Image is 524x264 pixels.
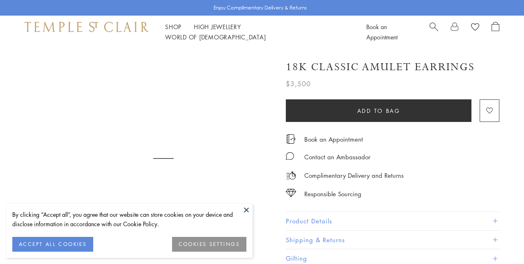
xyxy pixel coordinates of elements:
img: Temple St. Clair [25,22,149,32]
p: Enjoy Complimentary Delivery & Returns [214,4,307,12]
a: World of [DEMOGRAPHIC_DATA]World of [DEMOGRAPHIC_DATA] [165,33,266,41]
iframe: Gorgias live chat messenger [483,225,516,256]
h1: 18K Classic Amulet Earrings [286,60,475,74]
img: icon_sourcing.svg [286,189,296,197]
button: COOKIES SETTINGS [172,237,246,252]
span: $3,500 [286,78,311,89]
span: Add to bag [357,106,400,115]
button: Product Details [286,212,499,230]
img: MessageIcon-01_2.svg [286,152,294,160]
div: Contact an Ambassador [304,152,370,162]
a: Book an Appointment [304,135,363,144]
nav: Main navigation [165,22,348,42]
a: View Wishlist [471,22,479,34]
a: Search [430,22,438,42]
a: Open Shopping Bag [492,22,499,42]
a: ShopShop [165,23,182,31]
img: icon_delivery.svg [286,170,296,181]
button: ACCEPT ALL COOKIES [12,237,93,252]
button: Shipping & Returns [286,231,499,249]
button: Add to bag [286,99,471,122]
a: Book an Appointment [366,23,398,41]
p: Complimentary Delivery and Returns [304,170,404,181]
div: Responsible Sourcing [304,189,361,199]
img: icon_appointment.svg [286,134,296,144]
div: By clicking “Accept all”, you agree that our website can store cookies on your device and disclos... [12,210,246,229]
a: High JewelleryHigh Jewellery [194,23,241,31]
